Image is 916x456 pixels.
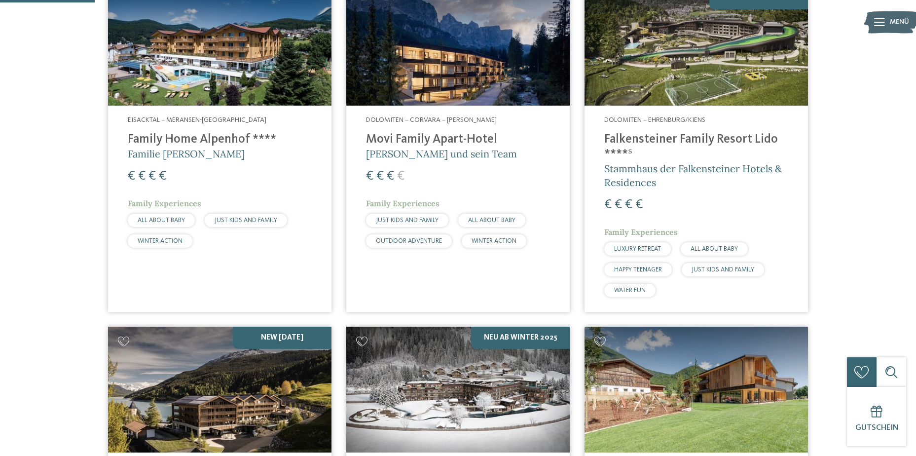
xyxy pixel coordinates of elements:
[366,116,497,123] span: Dolomiten – Corvara – [PERSON_NAME]
[847,387,906,446] a: Gutschein
[108,327,331,453] img: Familienhotels gesucht? Hier findet ihr die besten!
[614,266,662,273] span: HAPPY TEENAGER
[376,170,384,183] span: €
[128,116,266,123] span: Eisacktal – Meransen-[GEOGRAPHIC_DATA]
[691,246,738,252] span: ALL ABOUT BABY
[366,170,373,183] span: €
[138,170,146,183] span: €
[148,170,156,183] span: €
[376,217,439,224] span: JUST KIDS AND FAMILY
[397,170,404,183] span: €
[128,132,312,147] h4: Family Home Alpenhof ****
[366,132,550,147] h4: Movi Family Apart-Hotel
[128,198,201,208] span: Family Experiences
[472,238,516,244] span: WINTER ACTION
[604,227,678,237] span: Family Experiences
[604,162,782,189] span: Stammhaus der Falkensteiner Hotels & Residences
[692,266,754,273] span: JUST KIDS AND FAMILY
[159,170,166,183] span: €
[346,327,570,453] img: Familienhotels gesucht? Hier findet ihr die besten!
[614,246,661,252] span: LUXURY RETREAT
[376,238,442,244] span: OUTDOOR ADVENTURE
[855,424,898,432] span: Gutschein
[615,198,622,211] span: €
[215,217,277,224] span: JUST KIDS AND FAMILY
[604,132,788,162] h4: Falkensteiner Family Resort Lido ****ˢ
[366,198,440,208] span: Family Experiences
[387,170,394,183] span: €
[614,287,646,294] span: WATER FUN
[635,198,643,211] span: €
[604,116,705,123] span: Dolomiten – Ehrenburg/Kiens
[625,198,632,211] span: €
[604,198,612,211] span: €
[128,170,135,183] span: €
[366,148,517,160] span: [PERSON_NAME] und sein Team
[138,217,185,224] span: ALL ABOUT BABY
[128,148,245,160] span: Familie [PERSON_NAME]
[468,217,515,224] span: ALL ABOUT BABY
[138,238,183,244] span: WINTER ACTION
[585,327,808,453] img: Familienhotels gesucht? Hier findet ihr die besten!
